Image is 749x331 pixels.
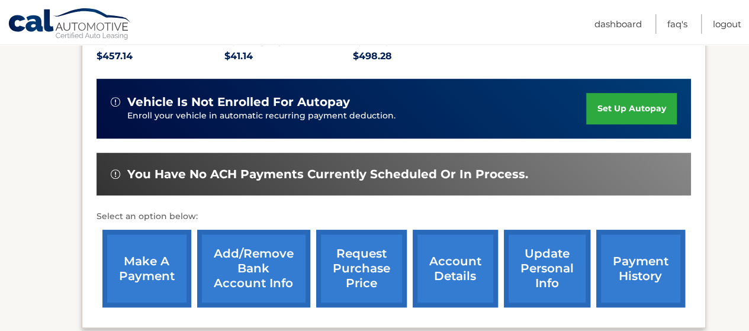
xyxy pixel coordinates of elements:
a: request purchase price [316,230,407,307]
span: vehicle is not enrolled for autopay [127,95,350,110]
a: FAQ's [667,14,687,34]
span: You have no ACH payments currently scheduled or in process. [127,167,528,182]
a: Add/Remove bank account info [197,230,310,307]
a: payment history [596,230,685,307]
p: Enroll your vehicle in automatic recurring payment deduction. [127,110,587,123]
a: set up autopay [586,93,676,124]
a: make a payment [102,230,191,307]
a: update personal info [504,230,590,307]
p: $457.14 [97,48,225,65]
a: Cal Automotive [8,8,132,42]
img: alert-white.svg [111,97,120,107]
p: $41.14 [224,48,353,65]
img: alert-white.svg [111,169,120,179]
p: $498.28 [353,48,481,65]
a: account details [413,230,498,307]
p: Select an option below: [97,210,691,224]
a: Logout [713,14,741,34]
a: Dashboard [594,14,642,34]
